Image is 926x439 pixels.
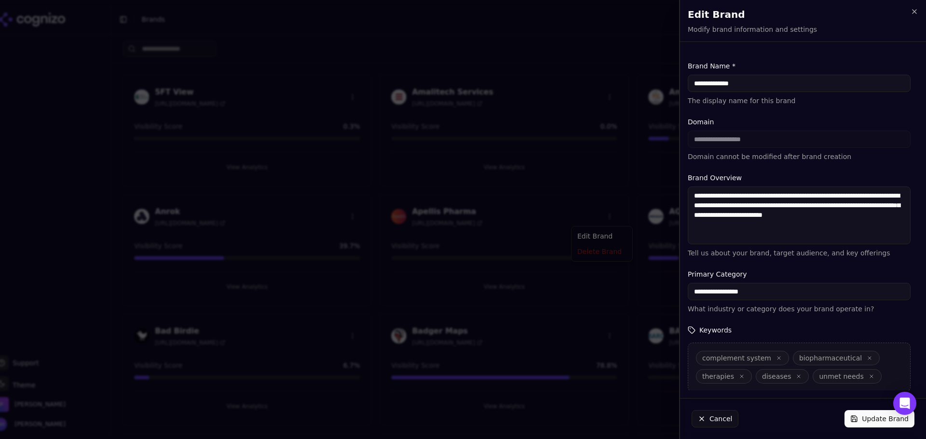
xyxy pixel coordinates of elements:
[688,152,911,161] p: Domain cannot be modified after brand creation
[799,353,862,363] span: biopharmaceutical
[819,372,863,381] span: unmet needs
[688,61,911,71] label: Brand Name *
[762,372,791,381] span: diseases
[688,248,911,258] p: Tell us about your brand, target audience, and key offerings
[844,410,914,427] button: Update Brand
[688,117,911,127] label: Domain
[688,173,911,183] label: Brand Overview
[688,25,817,34] p: Modify brand information and settings
[688,8,918,21] h2: Edit Brand
[702,372,734,381] span: therapies
[692,410,738,427] button: Cancel
[702,353,771,363] span: complement system
[688,325,911,335] label: Keywords
[688,269,911,279] label: Primary Category
[688,304,911,314] p: What industry or category does your brand operate in?
[688,96,911,106] p: The display name for this brand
